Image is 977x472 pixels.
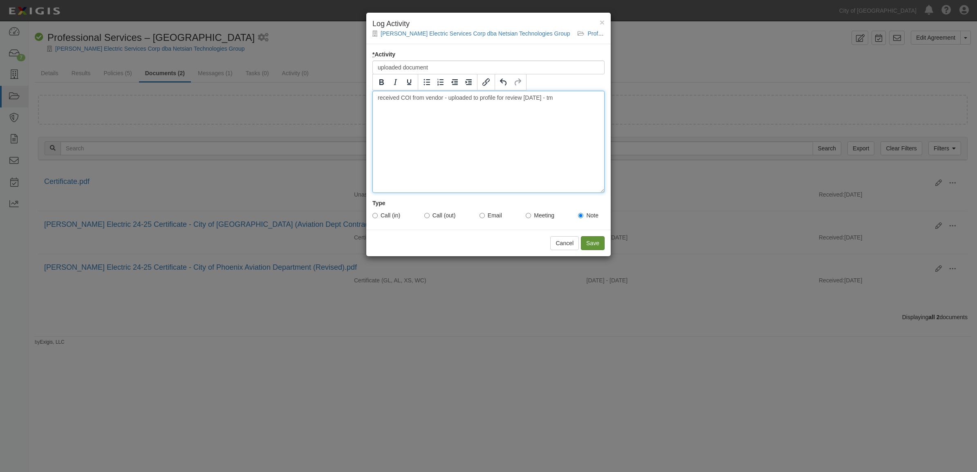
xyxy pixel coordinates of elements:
button: Redo [511,75,524,89]
button: Bullet list [420,75,434,89]
button: Bold [374,75,388,89]
h4: Log Activity [372,19,605,29]
a: Professional Services – [GEOGRAPHIC_DATA] (163479) [587,30,733,37]
label: Meeting [526,211,554,219]
input: Note [578,213,583,218]
label: Activity [372,50,395,58]
input: Save [581,236,605,250]
abbr: required [372,51,374,58]
label: Call (in) [372,211,400,219]
button: Cancel [550,236,579,250]
button: Numbered list [434,75,448,89]
input: Call (in) [372,213,378,218]
label: Note [578,211,598,219]
a: [PERSON_NAME] Electric Services Corp dba Netsian Technologies Group [381,30,570,37]
button: Undo [497,75,511,89]
label: Email [480,211,502,219]
button: Insert/edit link [479,75,493,89]
input: Call (out) [424,213,430,218]
label: Type [372,199,385,207]
button: Decrease indent [448,75,462,89]
label: Call (out) [424,211,456,219]
span: × [600,18,605,27]
button: Italic [388,75,402,89]
button: Close [600,18,605,27]
input: Email [480,213,485,218]
button: Increase indent [462,75,475,89]
input: Meeting [526,213,531,218]
div: received COI from vendor - uploaded to profile for review [DATE] - tm [372,91,605,193]
button: Underline [402,75,416,89]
